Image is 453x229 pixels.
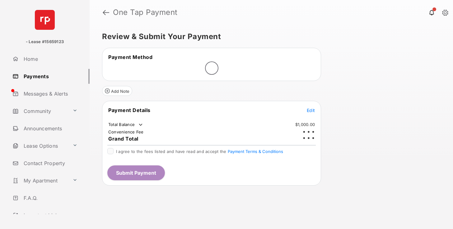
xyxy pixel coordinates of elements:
[10,121,90,136] a: Announcements
[107,165,165,180] button: Submit Payment
[26,39,64,45] p: - Lease #15659123
[10,156,90,171] a: Contact Property
[113,9,178,16] strong: One Tap Payment
[10,104,70,119] a: Community
[116,149,283,154] span: I agree to the fees listed and have read and accept the
[10,191,90,205] a: F.A.Q.
[102,33,436,40] h5: Review & Submit Your Payment
[10,69,90,84] a: Payments
[307,107,315,113] button: Edit
[35,10,55,30] img: svg+xml;base64,PHN2ZyB4bWxucz0iaHR0cDovL3d3dy53My5vcmcvMjAwMC9zdmciIHdpZHRoPSI2NCIgaGVpZ2h0PSI2NC...
[295,122,315,127] td: $1,000.00
[10,138,70,153] a: Lease Options
[108,54,152,60] span: Payment Method
[307,108,315,113] span: Edit
[10,173,70,188] a: My Apartment
[108,122,144,128] td: Total Balance
[108,136,138,142] span: Grand Total
[10,208,80,223] a: Important Links
[102,86,132,96] button: Add Note
[10,86,90,101] a: Messages & Alerts
[10,52,90,66] a: Home
[108,107,151,113] span: Payment Details
[228,149,283,154] button: I agree to the fees listed and have read and accept the
[108,129,144,135] td: Convenience Fee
